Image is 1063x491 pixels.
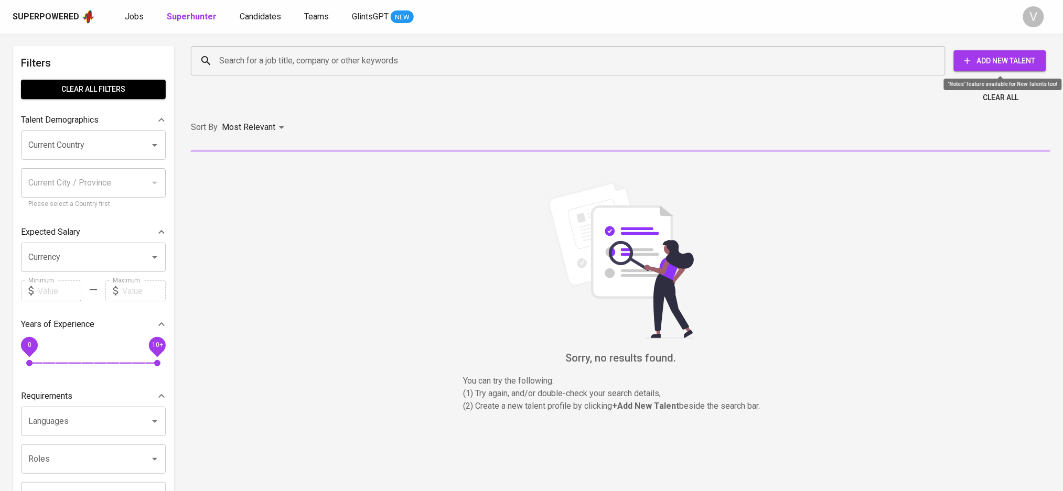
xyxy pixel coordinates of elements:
h6: Sorry, no results found. [191,350,1050,366]
img: app logo [81,9,95,25]
a: Superpoweredapp logo [13,9,95,25]
a: Teams [304,10,331,24]
div: Requirements [21,386,166,407]
button: Open [147,138,162,152]
div: Superpowered [13,11,79,23]
img: file_searching.svg [542,181,700,339]
a: Candidates [240,10,283,24]
p: Talent Demographics [21,114,99,126]
button: Open [147,414,162,429]
div: Talent Demographics [21,110,166,130]
p: Sort By [191,121,218,134]
span: Clear All [983,91,1019,104]
span: Add New Talent [962,54,1038,68]
p: Please select a Country first [28,199,158,210]
p: You can try the following : [464,375,778,387]
p: (2) Create a new talent profile by clicking beside the search bar. [464,400,778,412]
b: Superhunter [167,12,217,21]
button: Add New Talent [954,50,1046,71]
span: Candidates [240,12,281,21]
p: Expected Salary [21,226,80,238]
span: Teams [304,12,329,21]
a: Superhunter [167,10,219,24]
span: Jobs [125,12,144,21]
div: V [1023,6,1044,27]
span: Clear All filters [29,83,157,96]
p: (1) Try again, and/or double-check your search details, [464,387,778,400]
span: NEW [391,12,414,23]
a: GlintsGPT NEW [352,10,414,24]
a: Jobs [125,10,146,24]
div: Expected Salary [21,222,166,243]
button: Open [147,250,162,265]
p: Most Relevant [222,121,275,134]
div: Most Relevant [222,118,288,137]
b: + Add New Talent [613,401,680,411]
button: Clear All [979,88,1023,107]
p: Requirements [21,390,72,402]
h6: Filters [21,54,166,71]
input: Value [38,280,81,301]
span: 10+ [152,342,163,349]
div: Years of Experience [21,314,166,335]
button: Clear All filters [21,80,166,99]
p: Years of Experience [21,318,94,331]
button: Open [147,452,162,466]
span: GlintsGPT [352,12,389,21]
span: 0 [27,342,31,349]
input: Value [122,280,166,301]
